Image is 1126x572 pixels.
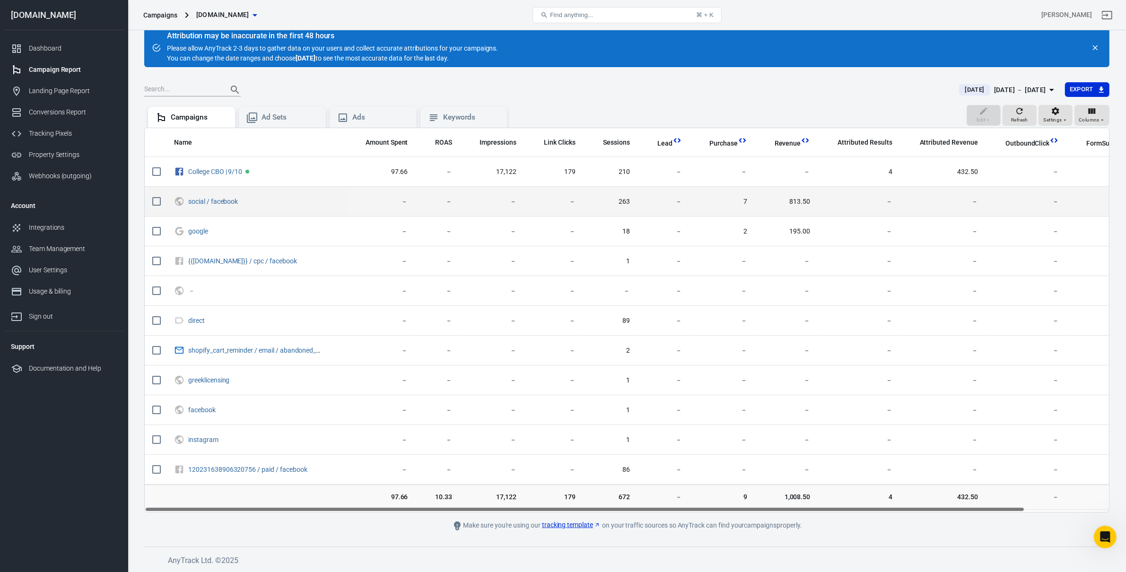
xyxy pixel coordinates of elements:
span: － [532,197,576,207]
span: － [908,376,978,385]
div: Ads [352,113,409,122]
button: Refresh [1003,105,1037,126]
input: Search... [144,84,220,96]
div: [DATE] － [DATE] [994,84,1046,96]
span: － [645,465,682,475]
svg: This column is calculated from AnyTrack real-time data [1049,136,1059,145]
span: － [762,406,811,415]
svg: This column is calculated from AnyTrack real-time data [672,136,682,145]
span: Total revenue calculated by AnyTrack. [775,138,801,149]
span: － [908,435,978,445]
div: Hello [PERSON_NAME],​The team would like to know if you are implementing any form of AB testing m... [8,217,155,265]
div: Integrations [29,223,117,233]
span: 263 [591,197,630,207]
span: － [697,167,747,177]
div: User Settings [29,265,117,275]
span: Amount Spent [366,138,408,147]
span: OutboundClick [993,139,1049,148]
div: Jose says… [8,217,182,282]
span: － [423,257,453,266]
a: Campaign Report [3,59,124,80]
span: － [467,406,516,415]
span: － [762,257,811,266]
span: － [697,435,747,445]
span: － [423,197,453,207]
div: Attribution may be inaccurate in the first 48 hours [167,31,498,41]
span: Terrible [23,146,36,159]
span: － [353,316,408,326]
span: Bad [45,146,58,159]
a: tracking template [542,520,601,530]
span: － [762,435,811,445]
svg: Facebook Ads [174,166,184,177]
span: twothreadsbyedmonds.com [196,9,249,21]
span: The total return on ad spend [436,137,453,148]
span: － [825,376,892,385]
span: － [591,286,630,296]
span: － [993,406,1059,415]
span: － [697,465,747,475]
div: Landing Page Report [29,86,117,96]
div: Close [166,4,183,21]
a: Sign out [3,302,124,327]
a: College CBO | 9/10 [188,168,242,175]
button: Start recording [60,310,68,317]
span: Amazing [112,146,125,159]
a: 120231638906320756 / paid / facebook [188,466,307,473]
span: － [993,435,1059,445]
span: 89 [591,316,630,326]
span: － [467,346,516,355]
span: － [645,346,682,355]
a: User Settings [3,260,124,281]
span: {{campaign.name}} / cpc / facebook [188,258,298,264]
svg: UTM & Web Traffic [174,285,184,296]
a: Webhooks (outgoing) [3,165,124,187]
div: ⌘ + K [696,11,714,18]
span: instagram [188,436,220,443]
span: 1 [591,435,630,445]
div: Property Settings [29,150,117,160]
span: － [353,346,408,355]
span: The number of clicks on links within the ad that led to advertiser-specified destinations [544,137,576,148]
span: － [908,316,978,326]
span: － [467,227,516,236]
a: greeklicensing [188,376,229,384]
a: direct [188,317,205,324]
span: － [353,465,408,475]
span: － [908,346,978,355]
span: Great [89,146,103,159]
span: 7 [697,197,747,207]
div: Hello [PERSON_NAME], ​The team would like to know if you are implementing any form of AB testing ... [15,223,148,260]
div: Rate your conversation [17,128,130,139]
span: － [467,435,516,445]
button: Send a message… [161,306,177,321]
div: Tracking Pixels [29,129,117,139]
span: － [532,465,576,475]
span: － [762,346,811,355]
div: Thank you for letting me know, [PERSON_NAME]. If you have any other questions or need further ass... [8,38,155,87]
span: － [908,406,978,415]
a: Dashboard [3,38,124,59]
a: Sign out [1096,4,1118,26]
div: Help AnyTrack understand how they’re doing: [15,93,148,112]
span: － [188,287,196,294]
button: Export [1065,82,1109,97]
span: － [353,376,408,385]
span: FormSubmit [1074,139,1123,148]
svg: Direct [174,315,184,326]
li: Support [3,335,124,358]
span: shopify_cart_reminder / email / abandoned_cart [188,347,322,354]
span: － [423,316,453,326]
span: － [645,227,682,236]
button: go back [6,4,24,22]
span: 2 [591,346,630,355]
span: － [645,257,682,266]
a: {{[DOMAIN_NAME]}} / cpc / facebook [188,257,297,265]
span: Find anything... [550,11,593,18]
div: Ad Sets [262,113,318,122]
a: shopify_cart_reminder / email / abandoned_cart [188,347,328,354]
span: － [645,197,682,207]
span: 210 [591,167,630,177]
span: The total revenue attributed according to your ad network (Facebook, Google, etc.) [908,137,978,148]
span: － [423,346,453,355]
